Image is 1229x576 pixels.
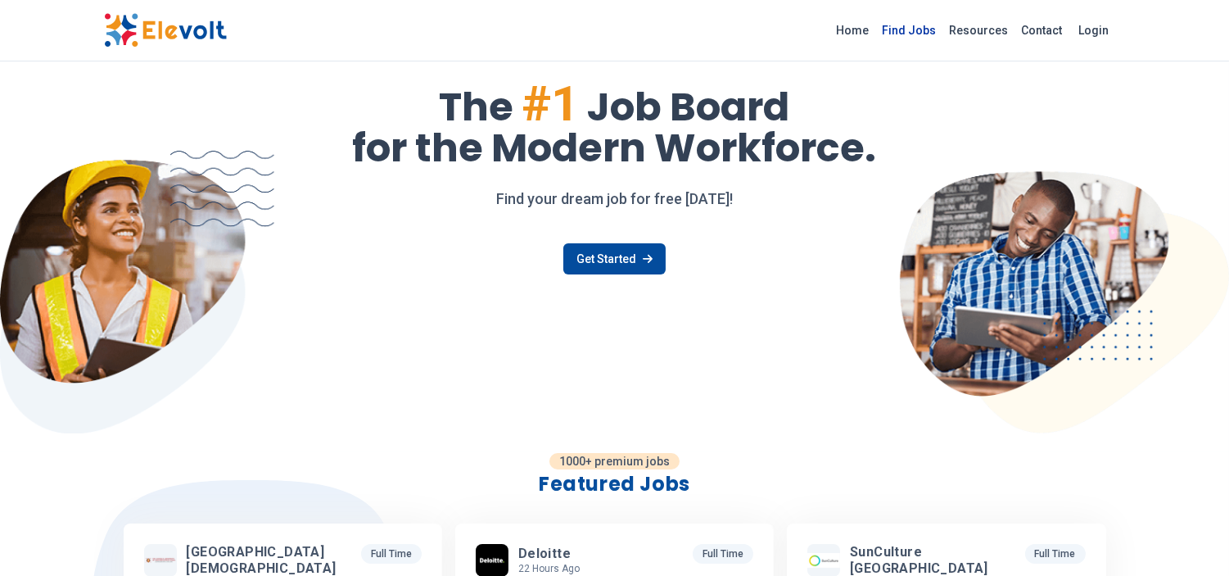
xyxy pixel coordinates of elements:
h1: The Job Board for the Modern Workforce. [104,79,1126,168]
a: Login [1069,14,1119,47]
p: 22 hours ago [518,562,580,575]
p: Find your dream job for free [DATE]! [104,188,1126,211]
a: Find Jobs [876,17,943,43]
p: Full Time [361,544,422,564]
h2: Featured Jobs [124,471,1106,497]
a: Get Started [563,243,666,274]
a: Contact [1015,17,1069,43]
span: Deloitte [518,546,571,562]
img: Elevolt [104,13,227,48]
a: Home [830,17,876,43]
img: CUEA Catholic University [144,558,177,564]
p: 1000+ premium jobs [549,453,680,469]
span: #1 [522,75,580,133]
img: SunCulture Kenya [807,553,840,568]
p: Full Time [1025,544,1086,564]
p: Full Time [693,544,753,564]
a: Resources [943,17,1015,43]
